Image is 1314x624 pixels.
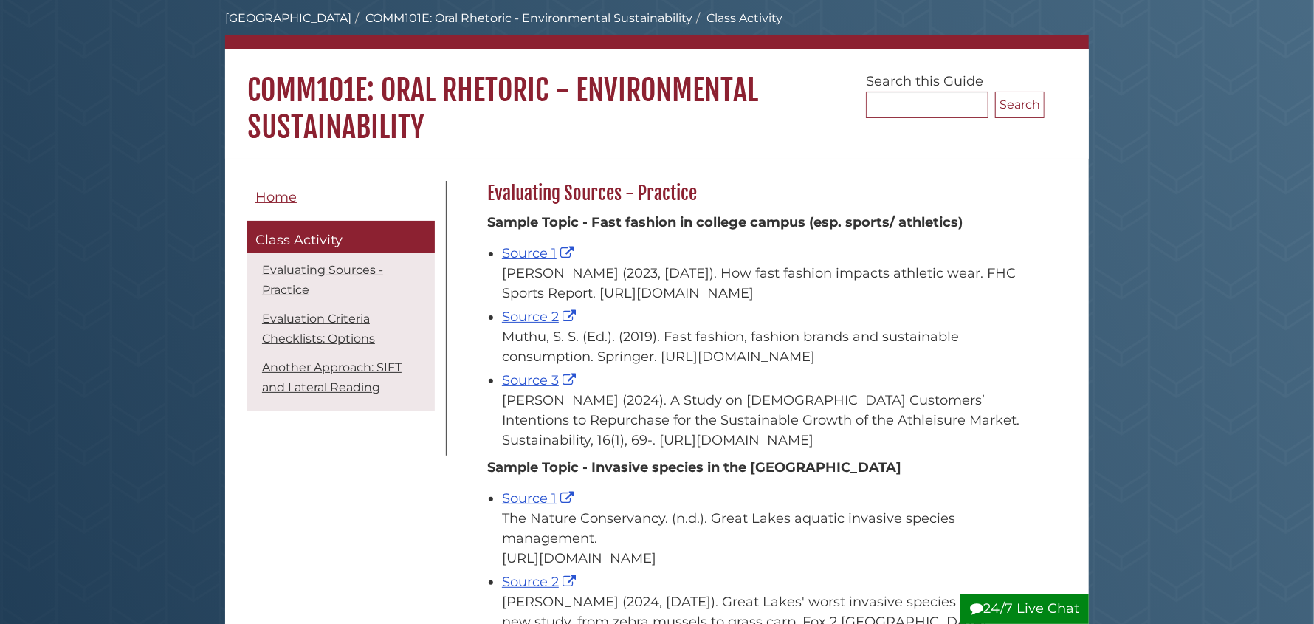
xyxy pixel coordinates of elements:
[255,189,297,205] span: Home
[502,309,579,325] a: Source 2
[262,360,402,394] a: Another Approach: SIFT and Lateral Reading
[247,181,435,214] a: Home
[995,92,1045,118] button: Search
[225,49,1089,145] h1: COMM101E: Oral Rhetoric - Environmental Sustainability
[225,10,1089,49] nav: breadcrumb
[502,264,1037,304] div: [PERSON_NAME] (2023, [DATE]). How fast fashion impacts athletic wear. FHC Sports Report. [URL][DO...
[502,327,1037,367] div: Muthu, S. S. (Ed.). (2019). Fast fashion, fashion brands and sustainable consumption. Springer. [...
[255,232,343,248] span: Class Activity
[960,594,1089,624] button: 24/7 Live Chat
[262,263,383,297] a: Evaluating Sources - Practice
[502,574,579,590] a: Source 2
[247,181,435,419] div: Guide Pages
[502,372,579,388] a: Source 3
[502,391,1037,450] div: [PERSON_NAME] (2024). A Study on [DEMOGRAPHIC_DATA] Customers’ Intentions to Repurchase for the S...
[487,459,901,476] strong: Sample Topic - Invasive species in the [GEOGRAPHIC_DATA]
[502,509,1037,569] div: The Nature Conservancy. (n.d.). Great Lakes aquatic invasive species management. [URL][DOMAIN_NAME]
[365,11,692,25] a: COMM101E: Oral Rhetoric - Environmental Sustainability
[502,490,577,507] a: Source 1
[247,221,435,253] a: Class Activity
[502,245,577,261] a: Source 1
[225,11,351,25] a: [GEOGRAPHIC_DATA]
[480,182,1045,205] h2: Evaluating Sources - Practice
[487,214,963,230] strong: Sample Topic - Fast fashion in college campus (esp. sports/ athletics)
[692,10,782,27] li: Class Activity
[262,312,375,346] a: Evaluation Criteria Checklists: Options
